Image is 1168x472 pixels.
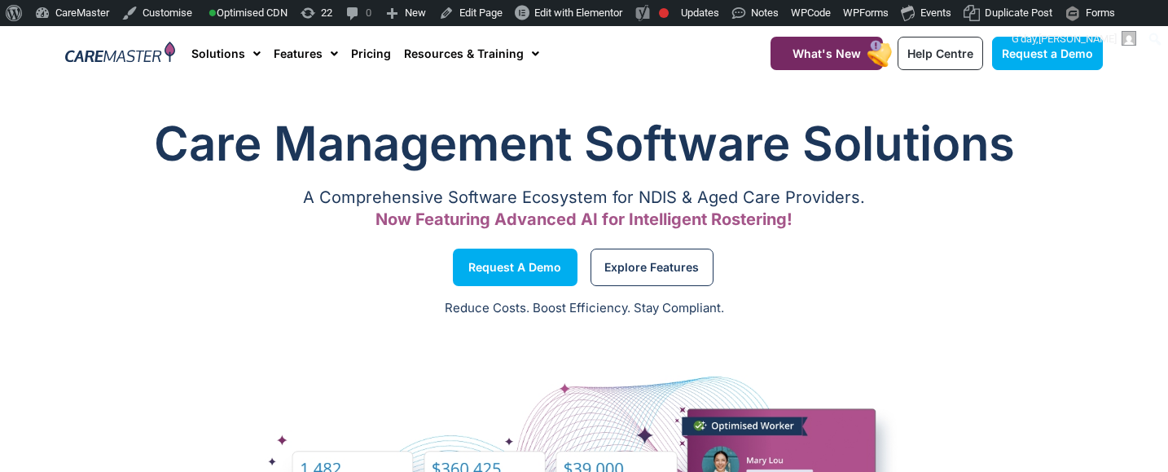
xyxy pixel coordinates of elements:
[191,26,261,81] a: Solutions
[793,46,861,60] span: What's New
[274,26,338,81] a: Features
[604,263,699,271] span: Explore Features
[1006,26,1143,52] a: G'day,
[65,192,1103,203] p: A Comprehensive Software Ecosystem for NDIS & Aged Care Providers.
[65,111,1103,176] h1: Care Management Software Solutions
[1038,33,1117,45] span: [PERSON_NAME]
[404,26,539,81] a: Resources & Training
[191,26,731,81] nav: Menu
[591,249,714,286] a: Explore Features
[659,8,669,18] div: Focus keyphrase not set
[992,37,1103,70] a: Request a Demo
[907,46,973,60] span: Help Centre
[898,37,983,70] a: Help Centre
[375,210,793,229] span: Now Featuring Advanced AI for Intelligent Rostering!
[351,26,391,81] a: Pricing
[10,299,1158,318] p: Reduce Costs. Boost Efficiency. Stay Compliant.
[534,7,622,19] span: Edit with Elementor
[771,37,883,70] a: What's New
[1002,46,1093,60] span: Request a Demo
[65,42,175,66] img: CareMaster Logo
[468,263,561,271] span: Request a Demo
[453,249,577,286] a: Request a Demo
